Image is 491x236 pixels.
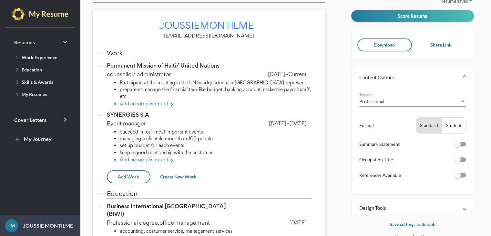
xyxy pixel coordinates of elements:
span: SYNERGIES S.A [107,111,149,119]
span: counsellor/ administrator [107,70,173,78]
span: Work Experience [13,55,57,60]
span: – [286,120,289,127]
i: keyboard_arrow_right [61,38,69,46]
span: Score Resume [398,13,427,19]
span: [DATE] [289,219,307,226]
i: drag_handle [96,202,104,210]
span: Business International [GEOGRAPHIC_DATA] (BIWI) [107,202,226,218]
mat-panel-title: Content Options [359,74,458,80]
span: [DATE] [268,71,285,78]
span: 4 [15,91,18,97]
li: keep a good relationship with the customer [120,149,312,156]
span: Event manager [107,120,148,127]
li: Add accomplishment [120,156,312,165]
mat-expansion-panel-header: Content Options [352,67,474,88]
button: Student [442,118,465,133]
button: Score Resume [351,10,474,22]
li: Summary Statement [359,140,466,154]
span: Professional [359,99,384,104]
span: Cover Letters [14,117,46,123]
p: JOUSSIE MONTILME [18,222,73,230]
span: 3 [15,79,18,85]
li: accounting, costumer service, management services [120,228,312,234]
span: Share Link [430,42,452,48]
li: set up budget for each events [120,142,312,149]
li: Occupation Title [359,156,466,169]
span: My Journey [14,136,52,142]
span: Create New Work [160,174,197,179]
li: Participate at the meeting in the UN headquarter as a [GEOGRAPHIC_DATA] represent [120,79,312,86]
a: 4My Resumes [8,89,72,99]
span: Current [288,71,307,78]
span: Professional degree, [107,219,212,226]
mat-icon: keyboard_arrow_right [168,157,176,165]
span: My Resumes [13,91,47,97]
i: drag_handle [96,111,104,119]
li: managing a clientele more than 100 people [120,135,312,142]
mat-icon: arrow_back [14,136,22,144]
mat-expansion-panel-header: Design Tools [352,200,474,216]
i: drag_handle [96,190,104,198]
mat-panel-title: Design Tools [359,205,458,211]
span: 1 [15,55,18,60]
li: Add accomplishment [120,100,312,109]
li: References Available [359,171,466,185]
span: [DATE] [289,120,307,127]
i: drag_handle [96,62,104,70]
mat-icon: keyboard_arrow_right [168,101,176,109]
img: my-resume-light.png [12,8,68,21]
span: [EMAIL_ADDRESS][DOMAIN_NAME] [164,32,254,39]
span: 2 [15,67,18,72]
span: JOUSSIE [159,19,200,32]
i: drag_handle [96,49,104,58]
li: Succeed in four most important events [120,128,312,135]
span: Add Work [118,174,139,179]
span: Resumes [14,39,35,45]
span: – [285,71,288,78]
p: Save settings as default [351,220,474,228]
a: 2Education [8,64,72,75]
li: prepare et manage the financial task like budget, banking account, make the payroll staff, etc [120,86,312,100]
div: JM [5,219,18,232]
i: keyboard_arrow_right [61,116,69,123]
a: 3Skills & Awards [8,77,72,87]
button: Add Work [107,170,150,183]
span: Education [13,67,42,72]
span: MONTILME [200,19,254,32]
span: office management [159,219,210,226]
button: Download [357,38,412,51]
mat-select: Template [359,98,466,105]
button: Share Link [414,38,468,51]
span: Download [374,42,395,48]
li: Format [359,117,466,134]
span: [DATE] [269,120,286,127]
span: Skills & Awards [13,79,53,85]
a: 1Work Experience [8,52,72,62]
button: Standard [416,118,442,133]
button: Create New Work [155,171,202,183]
a: My Journey [8,132,72,147]
div: Content Options [352,88,474,194]
span: Permanent Mission of Haiti/ United Nations [107,62,220,70]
